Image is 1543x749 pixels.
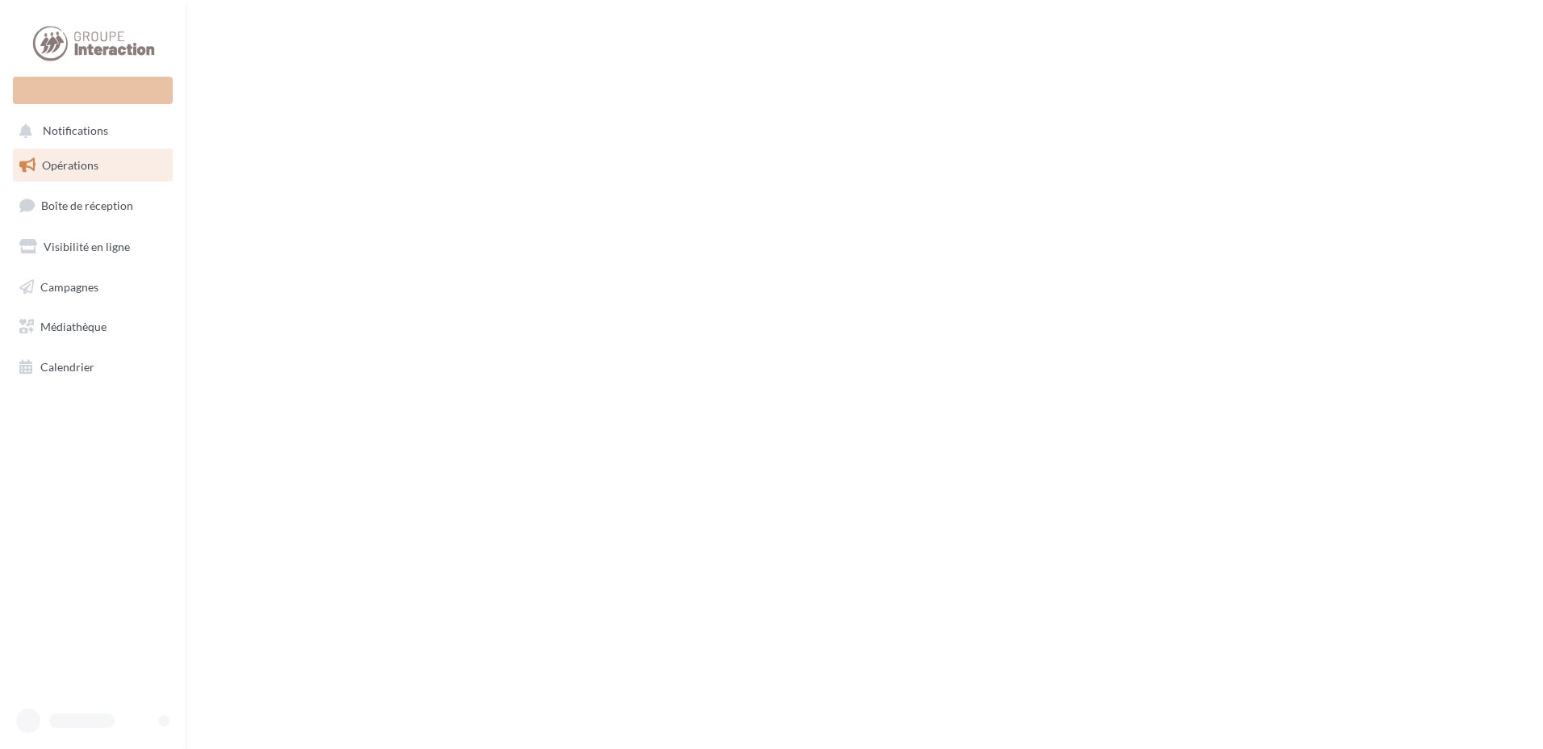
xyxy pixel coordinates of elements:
[10,188,176,223] a: Boîte de réception
[10,350,176,384] a: Calendrier
[42,158,98,172] span: Opérations
[10,270,176,304] a: Campagnes
[41,199,133,212] span: Boîte de réception
[10,310,176,344] a: Médiathèque
[43,124,108,138] span: Notifications
[13,77,173,104] div: Nouvelle campagne
[10,230,176,264] a: Visibilité en ligne
[44,240,130,253] span: Visibilité en ligne
[40,320,107,333] span: Médiathèque
[40,360,94,374] span: Calendrier
[40,279,98,293] span: Campagnes
[10,149,176,182] a: Opérations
